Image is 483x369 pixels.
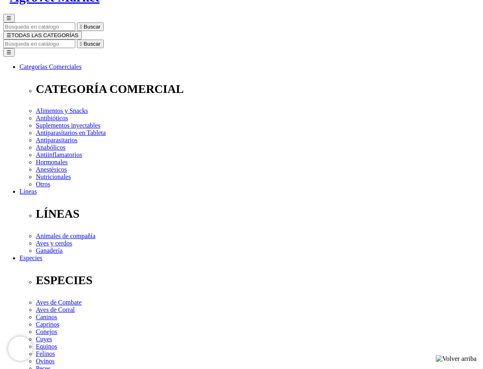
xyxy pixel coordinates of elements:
[7,32,11,38] span: ☰
[80,24,82,30] i: 
[36,151,82,158] a: Antiinflamatorios
[77,40,104,48] button:  Buscar
[84,41,101,47] span: Buscar
[36,129,106,136] a: Antiparasitarios en Tableta
[36,137,77,144] a: Antiparasitarios
[3,14,15,22] button: ☰
[36,207,480,221] p: LÍNEAS
[36,82,480,96] p: CATEGORÍA COMERCIAL
[36,122,101,129] a: Suplementos inyectables
[36,306,75,313] a: Aves de Corral
[36,336,52,342] a: Cuyes
[8,336,33,361] iframe: Brevo live chat
[36,144,66,151] a: Anabólicos
[36,159,68,166] a: Hormonales
[36,328,57,335] a: Conejos
[36,181,50,188] a: Otros
[36,358,55,365] a: Ovinos
[36,247,63,254] a: Ganadería
[36,321,59,328] a: Caprinos
[3,22,75,31] input: Buscar
[36,274,480,287] p: ESPECIES
[80,41,82,47] i: 
[3,31,82,40] button: ☰TODAS LAS CATEGORÍAS
[3,48,15,57] button: ☰
[20,188,37,195] a: Líneas
[36,350,55,357] a: Felinos
[77,22,104,31] button:  Buscar
[36,314,57,320] a: Caninos
[20,63,81,70] a: Categorías Comerciales
[36,232,96,239] a: Animales de compañía
[7,15,11,21] span: ☰
[36,115,68,122] a: Antibióticos
[84,24,101,30] span: Buscar
[436,355,476,362] img: Volver arriba
[3,40,75,48] input: Buscar
[36,240,72,247] a: Aves y cerdos
[36,343,57,350] a: Equinos
[36,166,67,173] a: Anestésicos
[20,254,42,261] a: Especies
[36,299,82,306] a: Aves de Combate
[36,173,71,180] a: Nutricionales
[36,107,88,114] a: Alimentos y Snacks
